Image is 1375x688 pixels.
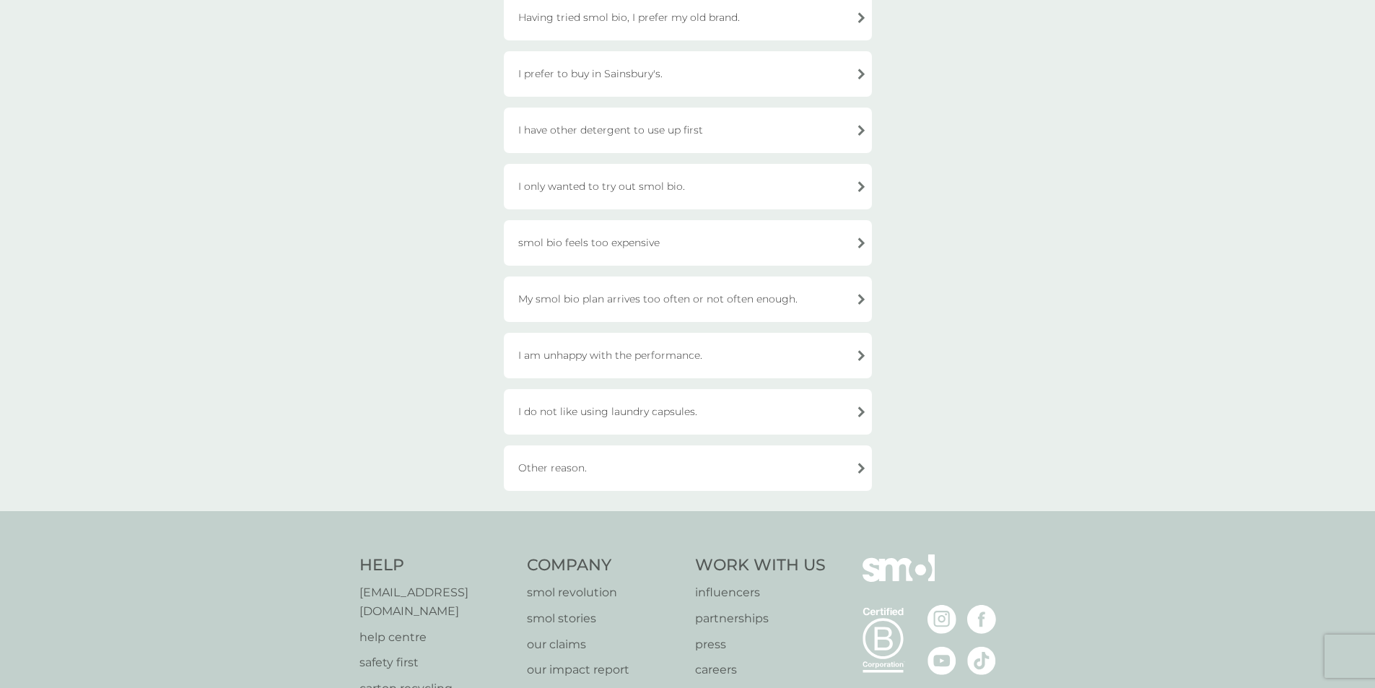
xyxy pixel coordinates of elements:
[967,605,996,634] img: visit the smol Facebook page
[504,108,872,153] div: I have other detergent to use up first
[863,554,935,604] img: smol
[527,554,681,577] h4: Company
[527,609,681,628] a: smol stories
[504,164,872,209] div: I only wanted to try out smol bio.
[927,646,956,675] img: visit the smol Youtube page
[504,51,872,97] div: I prefer to buy in Sainsbury's.
[359,653,513,672] a: safety first
[695,583,826,602] a: influencers
[359,628,513,647] a: help centre
[527,583,681,602] a: smol revolution
[504,276,872,322] div: My smol bio plan arrives too often or not often enough.
[527,635,681,654] a: our claims
[359,583,513,620] a: [EMAIL_ADDRESS][DOMAIN_NAME]
[927,605,956,634] img: visit the smol Instagram page
[695,554,826,577] h4: Work With Us
[695,661,826,679] a: careers
[504,445,872,491] div: Other reason.
[527,661,681,679] a: our impact report
[695,635,826,654] a: press
[504,333,872,378] div: I am unhappy with the performance.
[967,646,996,675] img: visit the smol Tiktok page
[359,554,513,577] h4: Help
[504,389,872,435] div: I do not like using laundry capsules.
[695,609,826,628] a: partnerships
[504,220,872,266] div: smol bio feels too expensive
